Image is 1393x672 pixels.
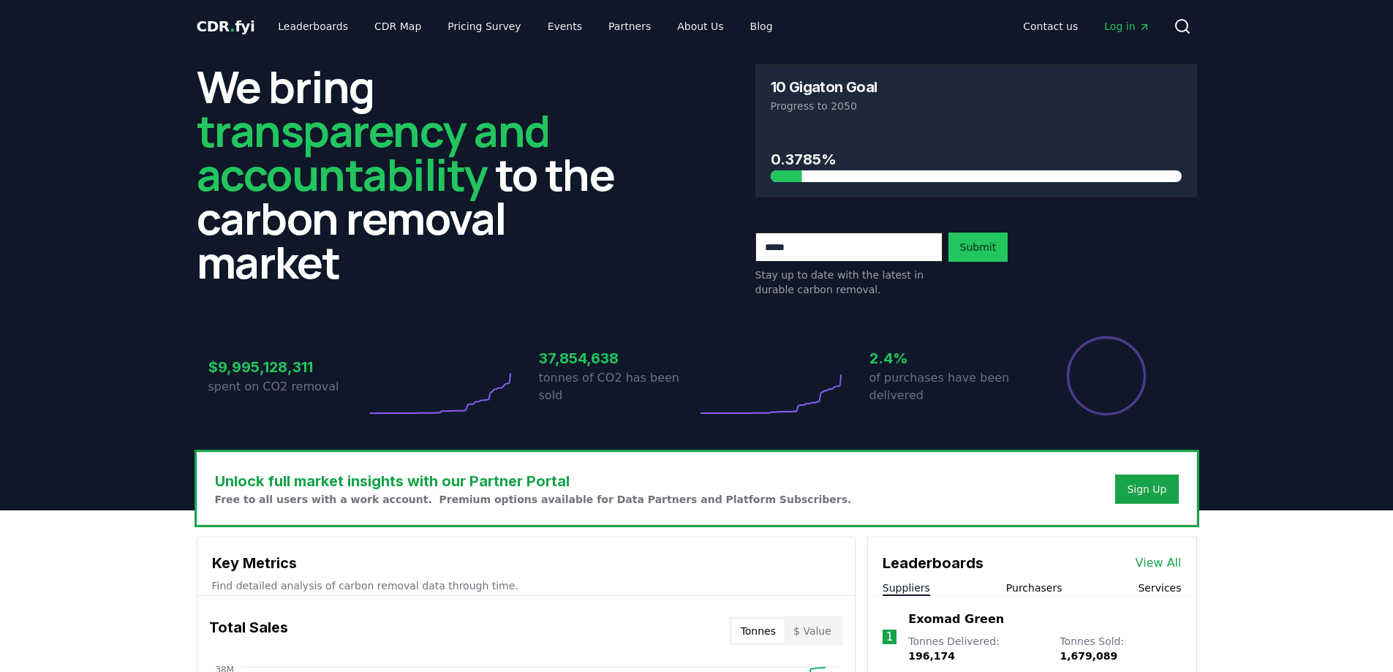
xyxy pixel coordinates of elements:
h3: 2.4% [869,347,1027,369]
span: 1,679,089 [1060,650,1117,662]
button: Sign Up [1115,475,1178,504]
p: Tonnes Delivered : [908,634,1045,663]
span: Log in [1104,19,1149,34]
span: . [230,18,235,35]
h3: Total Sales [209,616,288,646]
a: CDR.fyi [197,16,255,37]
h3: 37,854,638 [539,347,697,369]
a: Partners [597,13,662,39]
div: Percentage of sales delivered [1065,335,1147,417]
p: of purchases have been delivered [869,369,1027,404]
a: Log in [1092,13,1161,39]
button: $ Value [785,619,840,643]
h2: We bring to the carbon removal market [197,64,638,284]
span: 196,174 [908,650,955,662]
button: Purchasers [1006,581,1062,595]
button: Tonnes [732,619,785,643]
h3: Leaderboards [883,552,984,574]
p: spent on CO2 removal [208,378,366,396]
p: Tonnes Sold : [1060,634,1181,663]
a: Events [536,13,594,39]
a: Contact us [1011,13,1090,39]
a: Blog [739,13,785,39]
h3: Unlock full market insights with our Partner Portal [215,470,852,492]
a: Pricing Survey [436,13,532,39]
a: Leaderboards [266,13,360,39]
a: Sign Up [1127,482,1166,497]
p: tonnes of CO2 has been sold [539,369,697,404]
button: Suppliers [883,581,930,595]
p: Find detailed analysis of carbon removal data through time. [212,578,840,593]
nav: Main [1011,13,1161,39]
button: Submit [948,233,1008,262]
p: 1 [886,628,893,646]
nav: Main [266,13,784,39]
a: Exomad Green [908,611,1004,628]
a: About Us [665,13,735,39]
p: Stay up to date with the latest in durable carbon removal. [755,268,943,297]
h3: $9,995,128,311 [208,356,366,378]
h3: 10 Gigaton Goal [771,80,877,94]
h3: 0.3785% [771,148,1182,170]
p: Free to all users with a work account. Premium options available for Data Partners and Platform S... [215,492,852,507]
button: Services [1138,581,1181,595]
a: CDR Map [363,13,433,39]
p: Progress to 2050 [771,99,1182,113]
h3: Key Metrics [212,552,840,574]
a: View All [1136,554,1182,572]
span: CDR fyi [197,18,255,35]
span: transparency and accountability [197,100,550,204]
